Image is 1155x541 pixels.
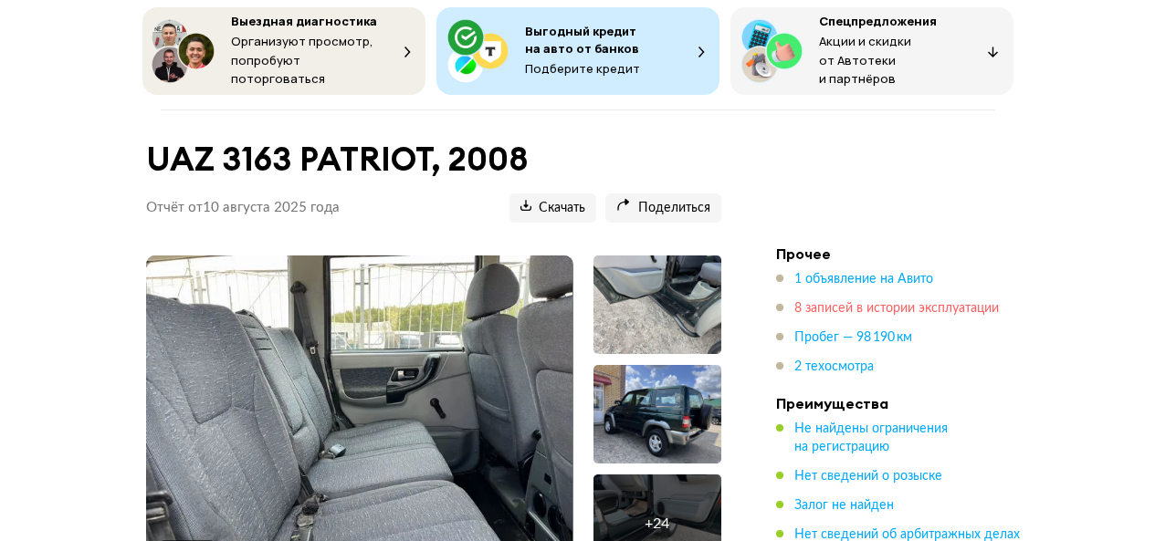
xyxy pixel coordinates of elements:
span: Выездная диагностика [231,13,377,29]
button: Выгодный кредит на авто от банковПодберите кредит [436,7,719,95]
span: 1 объявление на Авито [794,273,933,286]
span: Поделиться [616,200,710,217]
h4: Прочее [776,244,1032,263]
span: Организуют просмотр, попробуют поторговаться [231,33,373,87]
h4: Преимущества [776,394,1032,412]
span: Залог не найден [794,499,894,512]
p: Отчёт от 10 августа 2025 года [146,199,340,217]
span: Скачать [520,200,585,217]
span: Акции и скидки от Автотеки и партнёров [819,33,911,87]
span: 2 техосмотра [794,360,874,373]
button: СпецпредложенияАкции и скидки от Автотеки и партнёров [730,7,1013,95]
span: Нет сведений об арбитражных делах [794,528,1020,541]
span: 8 записей в истории эксплуатации [794,302,999,315]
h1: UAZ 3163 PATRIOT, 2008 [146,140,721,179]
button: Скачать [509,193,596,223]
span: Выгодный кредит на авто от банков [525,23,639,57]
div: + 24 [645,515,669,533]
span: Нет сведений о розыске [794,470,942,483]
span: Не найдены ограничения на регистрацию [794,422,948,453]
span: Подберите кредит [525,60,640,77]
span: Пробег — 98 190 км [794,331,912,344]
span: Спецпредложения [819,13,937,29]
button: Поделиться [605,193,721,223]
button: Выездная диагностикаОрганизуют просмотр, попробуют поторговаться [142,7,425,95]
